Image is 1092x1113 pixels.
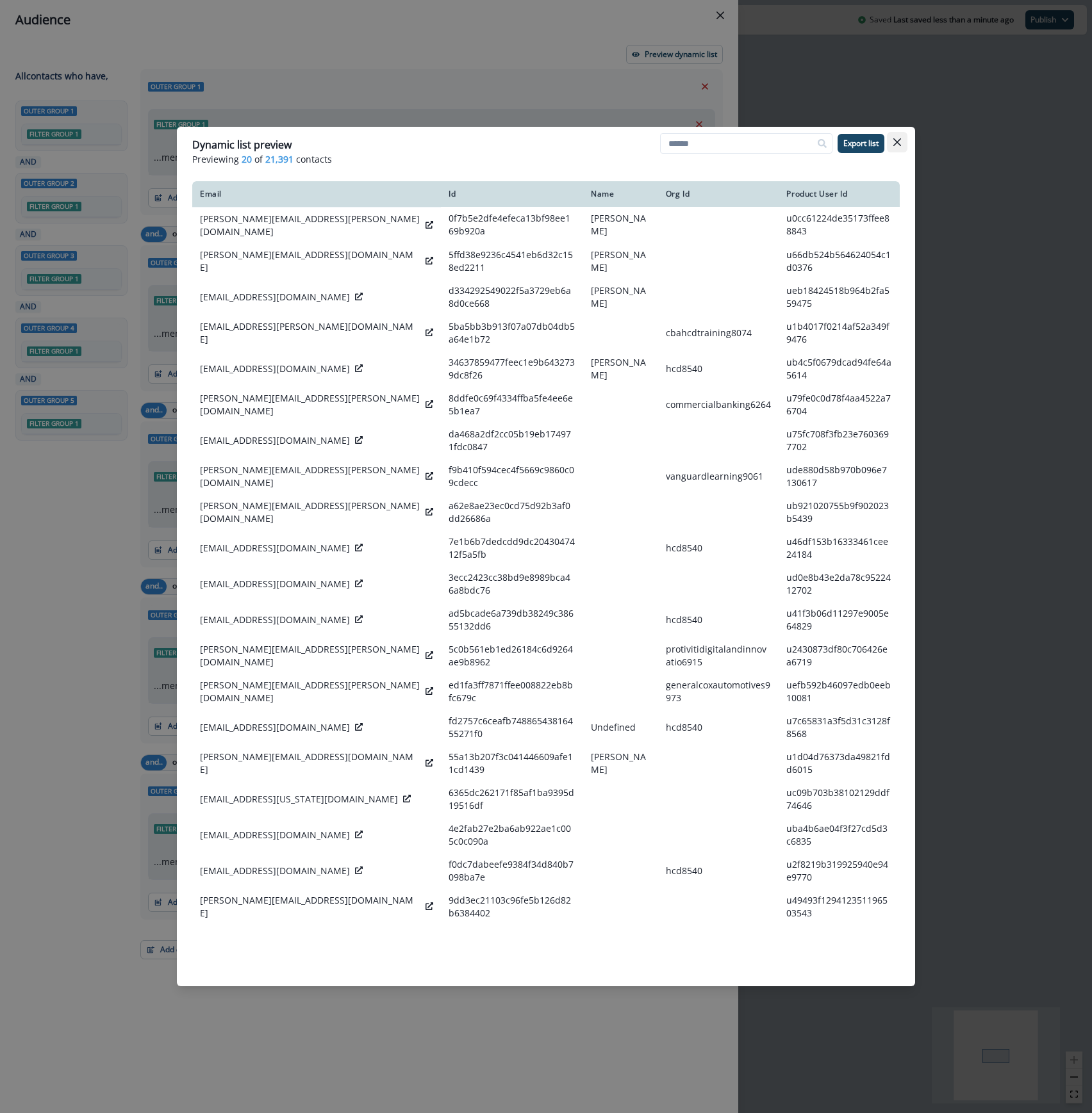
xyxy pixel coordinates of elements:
p: [PERSON_NAME][EMAIL_ADDRESS][PERSON_NAME][DOMAIN_NAME] [200,643,420,669]
p: [PERSON_NAME][EMAIL_ADDRESS][DOMAIN_NAME] [200,751,420,776]
td: 55a13b207f3c041446609afe11cd1439 [441,745,583,781]
td: uefb592b46097edb0eeb10081 [779,674,900,710]
td: u1d04d76373da49821fdd6015 [779,745,900,781]
p: [EMAIL_ADDRESS][DOMAIN_NAME] [200,613,350,626]
td: generalcoxautomotives9973 [658,674,779,710]
td: hcd8540 [658,602,779,638]
td: fd2757c6ceafb74886543816455271f0 [441,710,583,745]
td: 6365dc262171f85af1ba9395d19516df [441,781,583,817]
p: [EMAIL_ADDRESS][DOMAIN_NAME] [200,542,350,555]
td: cbahcdtraining8074 [658,315,779,351]
p: [PERSON_NAME][EMAIL_ADDRESS][PERSON_NAME][DOMAIN_NAME] [200,392,420,418]
td: 5ffd38e9236c4541eb6d32c158ed2211 [441,243,583,279]
td: u75fc708f3fb23e7603697702 [779,423,900,459]
td: 7e1b6b7dedcdd9dc2043047412f5a5fb [441,530,583,566]
p: [PERSON_NAME][EMAIL_ADDRESS][PERSON_NAME][DOMAIN_NAME] [200,213,420,238]
div: Name [591,189,650,199]
td: f0dc7dabeefe9384f34d840b7098ba7e [441,853,583,889]
td: ueb18424518b964b2fa559475 [779,279,900,315]
td: 5ba5bb3b913f07a07db04db5a64e1b72 [441,315,583,351]
button: Close [887,132,907,152]
td: ud0e8b43e2da78c9522412702 [779,566,900,602]
td: 0f7b5e2dfe4efeca13bf98ee169b920a [441,207,583,243]
td: u7c65831a3f5d31c3128f8568 [779,710,900,745]
div: Org Id [666,189,772,199]
p: [EMAIL_ADDRESS][DOMAIN_NAME] [200,291,350,304]
p: [EMAIL_ADDRESS][DOMAIN_NAME] [200,362,350,375]
p: [PERSON_NAME][EMAIL_ADDRESS][DOMAIN_NAME] [200,248,420,274]
td: 9dd3ec21103c96fe5b126d82b6384402 [441,889,583,925]
td: a62e8ae23ec0cd75d92b3af0dd26686a [441,494,583,530]
td: d334292549022f5a3729eb6a8d0ce668 [441,279,583,315]
p: [EMAIL_ADDRESS][DOMAIN_NAME] [200,865,350,877]
td: u1b4017f0214af52a349f9476 [779,315,900,351]
td: protivitidigitalandinnovatio6915 [658,638,779,674]
p: [EMAIL_ADDRESS][DOMAIN_NAME] [200,721,350,734]
td: u0cc61224de35173ffee88843 [779,207,900,243]
td: ude880d58b970b096e7130617 [779,459,900,494]
td: [PERSON_NAME] [583,351,658,387]
p: [EMAIL_ADDRESS][US_STATE][DOMAIN_NAME] [200,793,398,806]
div: Product User Id [786,189,892,199]
td: u2430873df80c706426ea6719 [779,638,900,674]
p: Dynamic list preview [192,137,292,152]
td: hcd8540 [658,853,779,889]
td: 5c0b561eb1ed26184c6d9264ae9b8962 [441,638,583,674]
span: 21,391 [265,152,294,166]
div: Email [200,189,433,199]
td: u49493f129412351196503543 [779,889,900,925]
td: f9b410f594cec4f5669c9860c09cdecc [441,459,583,494]
button: Export list [838,134,884,153]
td: ub921020755b9f902023b5439 [779,494,900,530]
td: 4e2fab27e2ba6ab922ae1c005c0c090a [441,817,583,853]
td: [PERSON_NAME] [583,243,658,279]
td: uc09b703b38102129ddf74646 [779,781,900,817]
td: [PERSON_NAME] [583,745,658,781]
td: da468a2df2cc05b19eb174971fdc0847 [441,423,583,459]
td: u41f3b06d11297e9005e64829 [779,602,900,638]
td: uba4b6ae04f3f27cd5d3c6835 [779,817,900,853]
td: u66db524b564624054c1d0376 [779,243,900,279]
p: [PERSON_NAME][EMAIL_ADDRESS][PERSON_NAME][DOMAIN_NAME] [200,464,420,489]
p: [EMAIL_ADDRESS][DOMAIN_NAME] [200,829,350,841]
td: 8ddfe0c69f4334ffba5fe4ee6e5b1ea7 [441,387,583,423]
td: 3ecc2423cc38bd9e8989bca46a8bdc76 [441,566,583,602]
td: ub4c5f0679dcad94fe64a5614 [779,351,900,387]
div: Id [449,189,575,199]
p: [PERSON_NAME][EMAIL_ADDRESS][PERSON_NAME][DOMAIN_NAME] [200,679,420,704]
td: commercialbanking6264 [658,387,779,423]
p: Previewing of contacts [192,152,900,166]
p: Export list [843,139,879,148]
p: [EMAIL_ADDRESS][PERSON_NAME][DOMAIN_NAME] [200,320,420,346]
td: [PERSON_NAME] [583,279,658,315]
p: [PERSON_NAME][EMAIL_ADDRESS][DOMAIN_NAME] [200,894,420,920]
td: hcd8540 [658,710,779,745]
td: vanguardlearning9061 [658,459,779,494]
td: hcd8540 [658,530,779,566]
p: [EMAIL_ADDRESS][DOMAIN_NAME] [200,434,350,447]
td: 34637859477feec1e9b6432739dc8f26 [441,351,583,387]
td: u2f8219b319925940e94e9770 [779,853,900,889]
td: u79fe0c0d78f4aa4522a76704 [779,387,900,423]
td: u46df153b16333461cee24184 [779,530,900,566]
span: 20 [242,152,252,166]
p: [EMAIL_ADDRESS][DOMAIN_NAME] [200,578,350,590]
td: hcd8540 [658,351,779,387]
p: [PERSON_NAME][EMAIL_ADDRESS][PERSON_NAME][DOMAIN_NAME] [200,500,420,525]
td: Undefined [583,710,658,745]
td: [PERSON_NAME] [583,207,658,243]
td: ed1fa3ff7871ffee008822eb8bfc679c [441,674,583,710]
td: ad5bcade6a739db38249c38655132dd6 [441,602,583,638]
